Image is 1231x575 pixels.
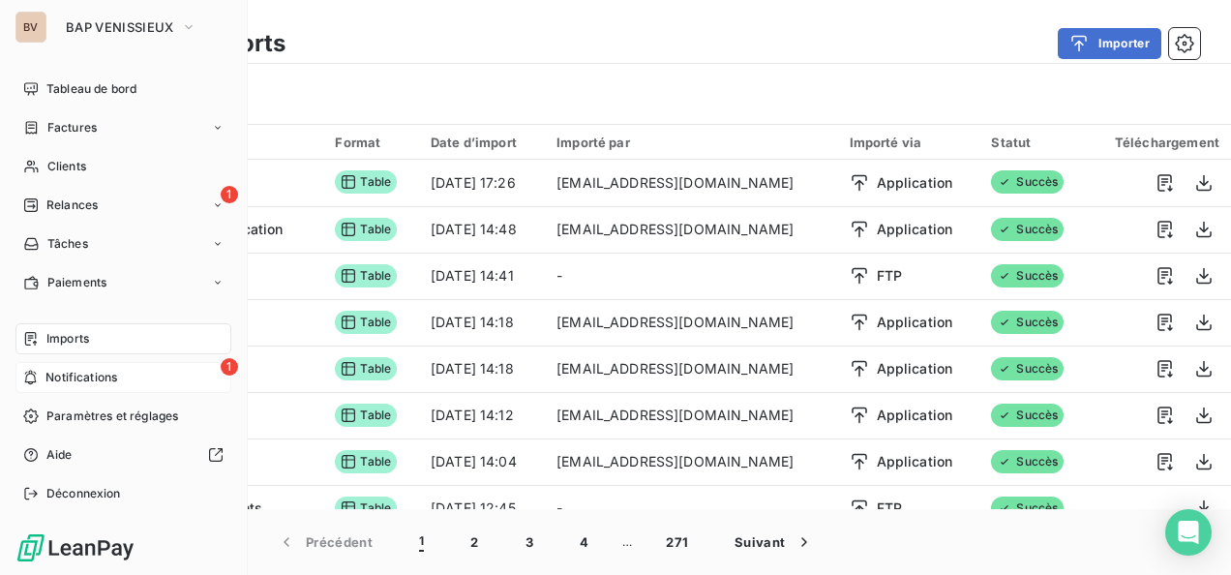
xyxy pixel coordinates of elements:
[46,330,89,348] span: Imports
[877,220,953,239] span: Application
[447,522,501,562] button: 2
[877,313,953,332] span: Application
[991,357,1064,380] span: Succès
[877,266,902,286] span: FTP
[335,135,407,150] div: Format
[991,218,1064,241] span: Succès
[991,450,1064,473] span: Succès
[335,218,397,241] span: Table
[877,173,953,193] span: Application
[335,404,397,427] span: Table
[419,160,545,206] td: [DATE] 17:26
[991,135,1075,150] div: Statut
[545,346,837,392] td: [EMAIL_ADDRESS][DOMAIN_NAME]
[545,253,837,299] td: -
[396,522,447,562] button: 1
[643,522,711,562] button: 271
[335,311,397,334] span: Table
[335,357,397,380] span: Table
[1099,135,1220,150] div: Téléchargement
[991,404,1064,427] span: Succès
[335,264,397,287] span: Table
[556,522,612,562] button: 4
[545,392,837,439] td: [EMAIL_ADDRESS][DOMAIN_NAME]
[545,160,837,206] td: [EMAIL_ADDRESS][DOMAIN_NAME]
[419,485,545,531] td: [DATE] 12:45
[419,392,545,439] td: [DATE] 14:12
[877,499,902,518] span: FTP
[877,359,953,378] span: Application
[991,497,1064,520] span: Succès
[1058,28,1161,59] button: Importer
[419,206,545,253] td: [DATE] 14:48
[46,446,73,464] span: Aide
[221,358,238,376] span: 1
[46,408,178,425] span: Paramètres et réglages
[877,406,953,425] span: Application
[47,158,86,175] span: Clients
[335,450,397,473] span: Table
[419,299,545,346] td: [DATE] 14:18
[419,439,545,485] td: [DATE] 14:04
[335,170,397,194] span: Table
[15,532,135,563] img: Logo LeanPay
[502,522,556,562] button: 3
[47,235,88,253] span: Tâches
[47,119,97,136] span: Factures
[15,12,46,43] div: BV
[15,439,231,470] a: Aide
[1165,509,1212,556] div: Open Intercom Messenger
[254,522,396,562] button: Précédent
[419,253,545,299] td: [DATE] 14:41
[877,452,953,471] span: Application
[221,186,238,203] span: 1
[850,135,969,150] div: Importé via
[612,527,643,558] span: …
[431,135,533,150] div: Date d’import
[46,485,121,502] span: Déconnexion
[419,532,424,552] span: 1
[45,369,117,386] span: Notifications
[545,485,837,531] td: -
[556,135,826,150] div: Importé par
[335,497,397,520] span: Table
[545,299,837,346] td: [EMAIL_ADDRESS][DOMAIN_NAME]
[991,170,1064,194] span: Succès
[419,346,545,392] td: [DATE] 14:18
[46,80,136,98] span: Tableau de bord
[47,274,106,291] span: Paiements
[46,197,98,214] span: Relances
[991,264,1064,287] span: Succès
[711,522,837,562] button: Suivant
[545,206,837,253] td: [EMAIL_ADDRESS][DOMAIN_NAME]
[991,311,1064,334] span: Succès
[545,439,837,485] td: [EMAIL_ADDRESS][DOMAIN_NAME]
[66,19,173,35] span: BAP VENISSIEUX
